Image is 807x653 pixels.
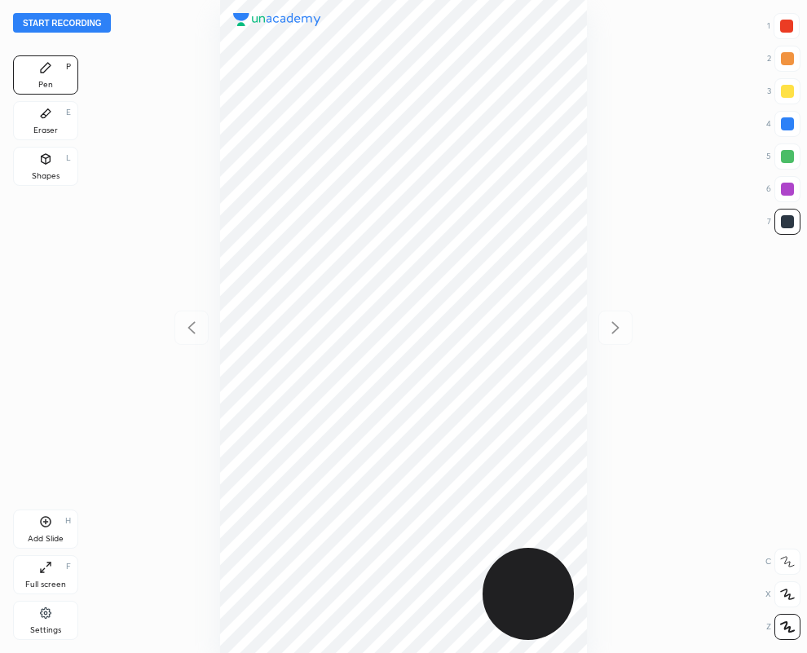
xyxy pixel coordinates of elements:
[767,209,800,235] div: 7
[766,143,800,170] div: 5
[767,78,800,104] div: 3
[766,176,800,202] div: 6
[765,549,800,575] div: C
[38,81,53,89] div: Pen
[66,563,71,571] div: F
[66,108,71,117] div: E
[65,517,71,525] div: H
[66,63,71,71] div: P
[28,535,64,543] div: Add Slide
[33,126,58,135] div: Eraser
[767,13,800,39] div: 1
[766,111,800,137] div: 4
[30,626,61,634] div: Settings
[25,580,66,589] div: Full screen
[32,172,60,180] div: Shapes
[767,46,800,72] div: 2
[13,13,111,33] button: Start recording
[66,154,71,162] div: L
[765,581,800,607] div: X
[766,614,800,640] div: Z
[233,13,321,26] img: logo.38c385cc.svg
